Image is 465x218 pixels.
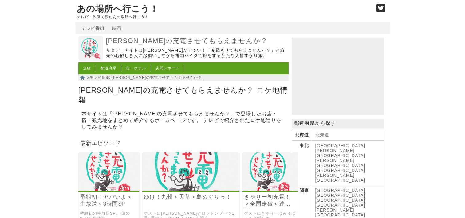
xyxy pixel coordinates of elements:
[81,26,104,31] a: テレビ番組
[89,75,109,80] a: テレビ番組
[315,158,365,168] a: [PERSON_NAME][GEOGRAPHIC_DATA]
[242,187,298,192] a: 出川哲朗の充電させてもらえませんか？ ついに宮城県で全国制覇！絶景の紅葉街道”金色の鳴子峡”から”日本三景松島”までズズーっと108㌔！きゃりーぱみゅぱみゅが初登場で飯尾も絶好調！ヤバいよ²SP
[78,36,103,61] img: 出川哲朗の充電させてもらえませんか？
[142,187,239,192] a: 出川哲朗の充電させてもらえませんか？ ルンルンッ天草”島めぐり”！富岡城から絶景夕日パワスポ目指して114㌔！絶品グルメだらけなんですが千秋もロンブー亮も腹ペコでヤバいよ²SP
[315,173,365,183] a: [PERSON_NAME][GEOGRAPHIC_DATA]
[100,66,116,70] a: 都道府県
[78,74,289,81] nav: > >
[77,4,159,14] a: あの場所へ行こう！
[292,119,384,128] p: 都道府県から探す
[80,193,138,208] a: 番組初！ヤバいよ＜生放送＞3時間SP
[126,66,146,70] a: 宿・ホテル
[77,15,370,19] p: テレビ・映画で観たあの場所へ行こう！
[81,109,286,132] p: 本サイトは「[PERSON_NAME]の充電させてもらえませんか？」で登場したお店・宿・観光地をまとめて紹介するホームページです。 テレビで紹介されたロケ地巡りをしてみませんか？
[315,132,329,137] a: 北海道
[292,141,312,185] th: 東北
[78,56,103,62] a: 出川哲朗の充電させてもらえませんか？
[292,130,312,141] th: 北海道
[315,208,365,217] a: [PERSON_NAME][GEOGRAPHIC_DATA]
[112,26,121,31] a: 映画
[242,152,298,191] img: icon-320px.png
[144,193,238,200] a: ゆけ！九州＜天草＞島めぐりっ！
[315,168,365,173] a: [GEOGRAPHIC_DATA]
[78,138,289,148] h2: 最新エピソード
[112,75,202,80] a: [PERSON_NAME]の充電させてもらえませんか？
[315,193,365,198] a: [GEOGRAPHIC_DATA]
[376,7,385,13] a: Twitter (@go_thesights)
[78,152,140,191] img: icon-320px.png
[142,152,239,191] img: icon-320px.png
[315,148,365,158] a: [PERSON_NAME][GEOGRAPHIC_DATA]
[315,188,365,193] a: [GEOGRAPHIC_DATA]
[244,193,296,208] a: きゃりー初充電！＜全国走破＞達成SP
[78,84,289,106] h1: [PERSON_NAME]の充電させてもらえませんか？ ロケ地情報
[292,38,384,115] iframe: Advertisement
[315,198,365,203] a: [GEOGRAPHIC_DATA]
[315,143,365,148] a: [GEOGRAPHIC_DATA]
[315,203,365,208] a: [GEOGRAPHIC_DATA]
[156,66,179,70] a: 訪問レポート
[106,48,287,59] p: サタデーナイトは[PERSON_NAME]がアツい！「充電させてもらえませんか？」と旅先の心優しき人にお願いしながら電動バイクで旅をする新たな人情すがり旅。
[106,37,287,46] a: [PERSON_NAME]の充電させてもらえませんか？
[78,187,140,192] a: 出川哲朗の充電させてもらえませんか？ ワォ！”生放送”で一緒に充電みてねSPだッ！温泉天国”日田街道”をパワスポ宇戸の庄から131㌔！ですが…初の生放送に哲朗もドキドキでヤバいよ²SP
[83,66,91,70] a: 企画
